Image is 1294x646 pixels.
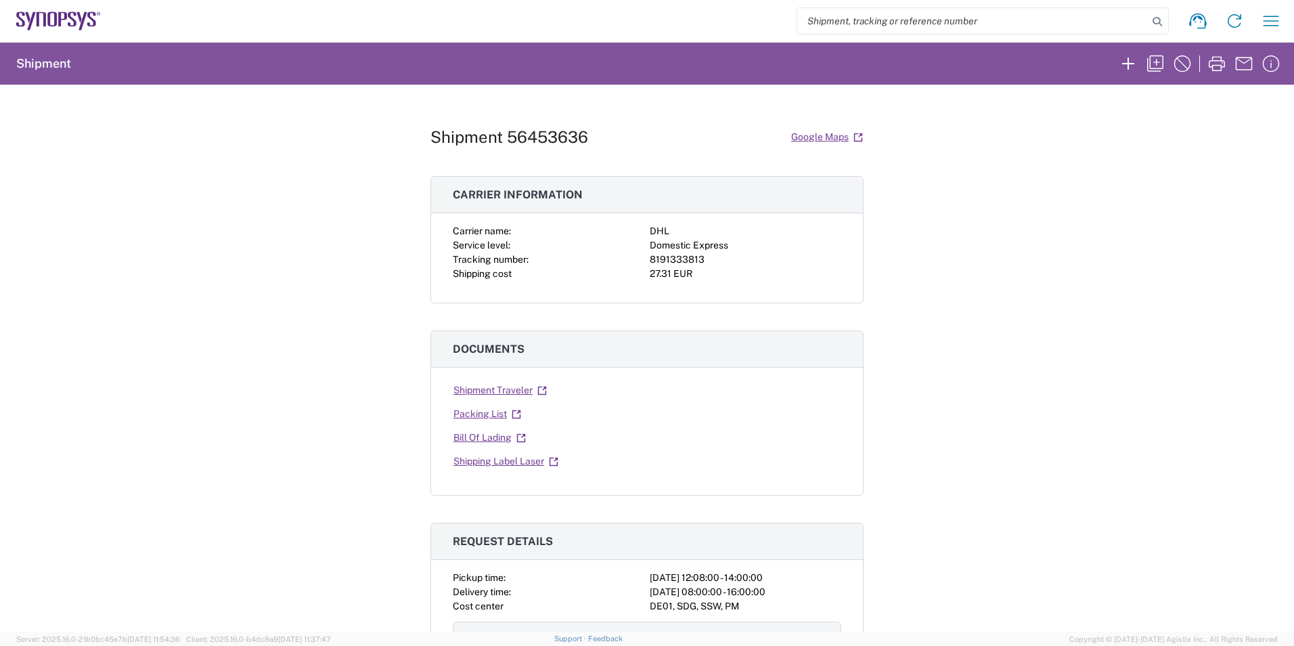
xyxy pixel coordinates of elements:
div: 8191333813 [650,253,841,267]
span: Copyright © [DATE]-[DATE] Agistix Inc., All Rights Reserved [1069,633,1278,645]
a: Shipment Traveler [453,379,548,402]
div: 27.31 EUR [650,267,841,281]
div: DE01, SDG, SSW, PM [650,599,841,613]
span: Service level: [453,240,510,251]
a: Support [554,634,588,643]
span: Shipping cost [453,268,512,279]
h2: Shipment [16,56,71,72]
span: Tracking number: [453,254,529,265]
div: [DATE] 08:00:00 - 16:00:00 [650,585,841,599]
span: Documents [453,343,525,356]
h1: Shipment 56453636 [430,127,588,147]
div: Domestic Express [650,238,841,253]
input: Shipment, tracking or reference number [797,8,1148,34]
span: [DATE] 11:54:36 [127,635,180,643]
a: Shipping Label Laser [453,450,559,473]
a: Feedback [588,634,623,643]
span: Cost center [453,601,504,611]
div: [DATE] 12:08:00 - 14:00:00 [650,571,841,585]
div: DHL [650,224,841,238]
span: Server: 2025.16.0-21b0bc45e7b [16,635,180,643]
span: Carrier information [453,188,583,201]
span: Delivery time: [453,586,511,597]
a: Google Maps [790,125,864,149]
span: Pickup time: [453,572,506,583]
a: Bill Of Lading [453,426,527,450]
span: [DATE] 11:37:47 [278,635,331,643]
span: Request details [453,535,553,548]
span: Client: 2025.16.0-b4dc8a9 [186,635,331,643]
a: Packing List [453,402,522,426]
span: Carrier name: [453,225,511,236]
